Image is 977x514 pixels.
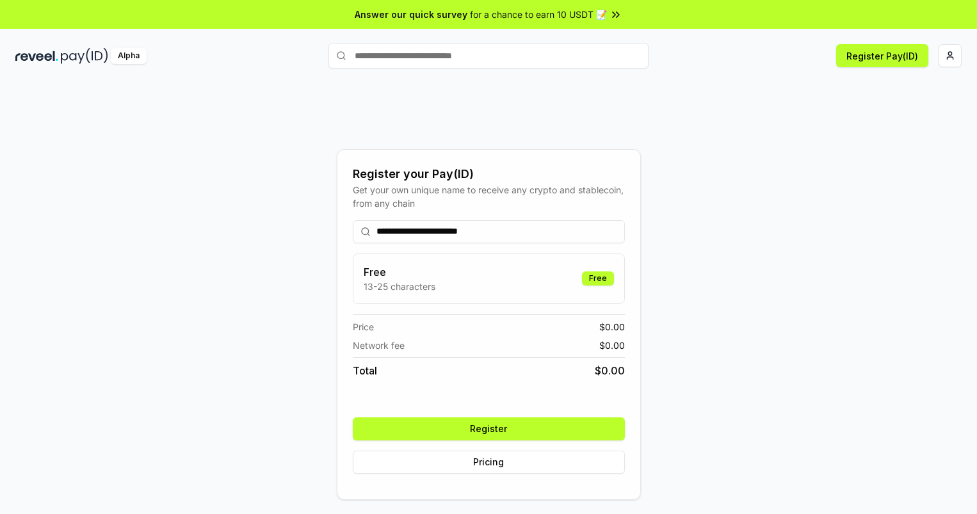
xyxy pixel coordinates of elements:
[353,320,374,333] span: Price
[353,165,625,183] div: Register your Pay(ID)
[599,320,625,333] span: $ 0.00
[355,8,467,21] span: Answer our quick survey
[364,280,435,293] p: 13-25 characters
[353,363,377,378] span: Total
[353,451,625,474] button: Pricing
[364,264,435,280] h3: Free
[15,48,58,64] img: reveel_dark
[353,339,405,352] span: Network fee
[353,417,625,440] button: Register
[836,44,928,67] button: Register Pay(ID)
[470,8,607,21] span: for a chance to earn 10 USDT 📝
[111,48,147,64] div: Alpha
[61,48,108,64] img: pay_id
[582,271,614,285] div: Free
[353,183,625,210] div: Get your own unique name to receive any crypto and stablecoin, from any chain
[599,339,625,352] span: $ 0.00
[595,363,625,378] span: $ 0.00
